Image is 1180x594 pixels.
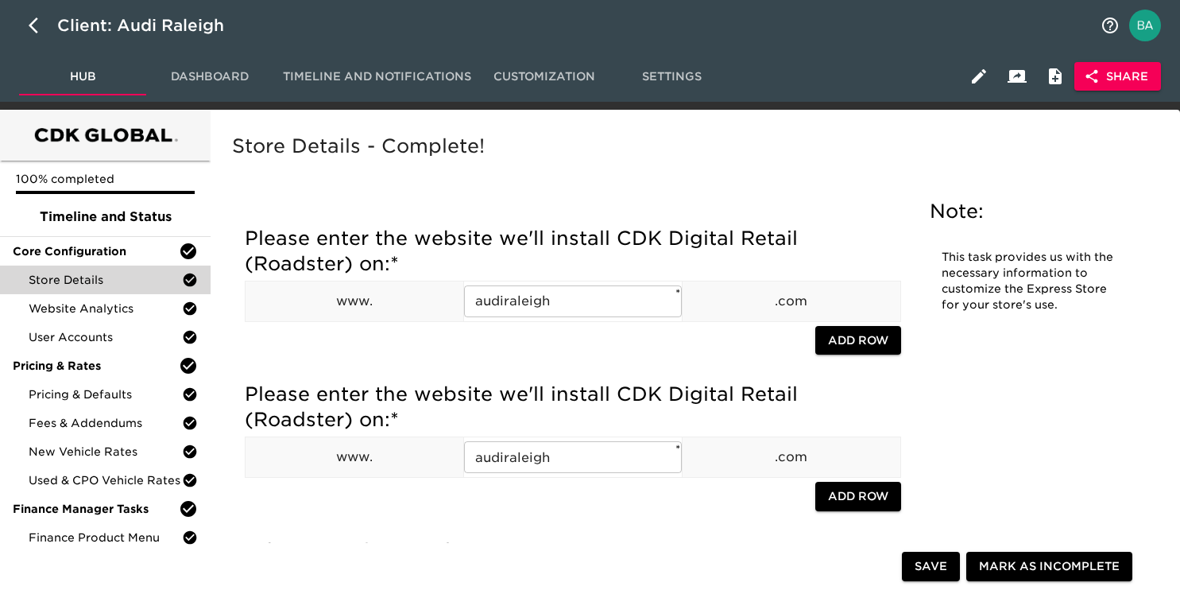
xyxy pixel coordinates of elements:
[232,134,1151,159] h5: Store Details - Complete!
[16,171,195,187] p: 100% completed
[13,208,198,227] span: Timeline and Status
[283,67,471,87] span: Timeline and Notifications
[828,331,888,351] span: Add Row
[683,292,900,311] p: .com
[1129,10,1161,41] img: Profile
[29,67,137,87] span: Hub
[930,199,1129,224] h5: Note:
[29,472,182,488] span: Used & CPO Vehicle Rates
[942,250,1117,313] p: This task provides us with the necessary information to customize the Express Store for your stor...
[828,487,888,507] span: Add Row
[13,501,179,517] span: Finance Manager Tasks
[1091,6,1129,45] button: notifications
[815,326,901,355] button: Add Row
[29,386,182,402] span: Pricing & Defaults
[245,538,901,564] h5: Who controls your domain?
[246,292,463,311] p: www.
[490,67,598,87] span: Customization
[156,67,264,87] span: Dashboard
[998,57,1036,95] button: Client View
[29,415,182,431] span: Fees & Addendums
[960,57,998,95] button: Edit Hub
[683,448,900,467] p: .com
[617,67,725,87] span: Settings
[1087,67,1148,87] span: Share
[246,448,463,467] p: www.
[29,444,182,460] span: New Vehicle Rates
[29,530,182,545] span: Finance Product Menu
[29,272,182,288] span: Store Details
[1074,62,1161,91] button: Share
[245,226,901,277] h5: Please enter the website we'll install CDK Digital Retail (Roadster) on:
[13,358,179,374] span: Pricing & Rates
[1036,57,1074,95] button: Internal Notes and Comments
[966,553,1132,582] button: Mark as Incomplete
[902,553,960,582] button: Save
[245,382,901,433] h5: Please enter the website we'll install CDK Digital Retail (Roadster) on:
[29,301,182,316] span: Website Analytics
[29,329,182,345] span: User Accounts
[57,13,246,38] div: Client: Audi Raleigh
[979,557,1120,577] span: Mark as Incomplete
[815,482,901,511] button: Add Row
[13,243,179,259] span: Core Configuration
[915,557,947,577] span: Save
